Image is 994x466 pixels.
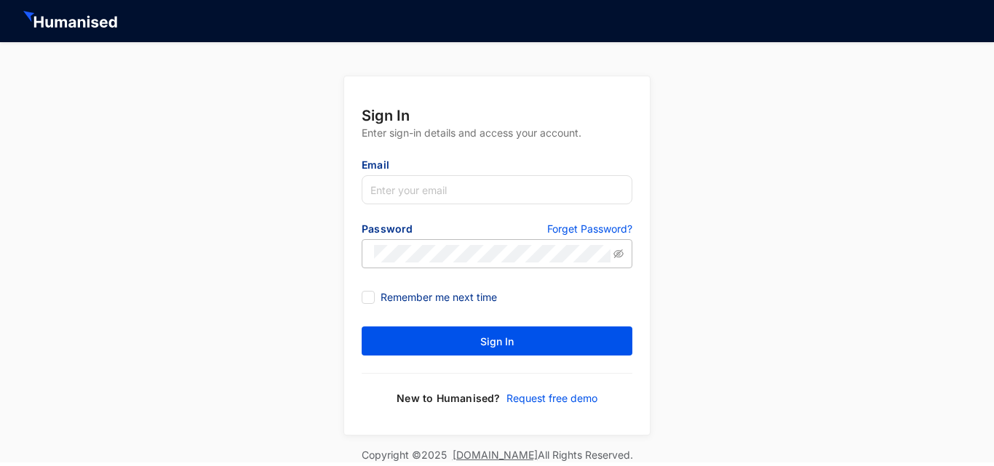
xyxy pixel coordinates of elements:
[480,334,514,349] span: Sign In
[362,175,632,204] input: Enter your email
[501,391,597,406] a: Request free demo
[547,222,632,239] a: Forget Password?
[362,222,497,239] p: Password
[362,158,632,175] p: Email
[453,449,538,461] a: [DOMAIN_NAME]
[362,326,632,355] button: Sign In
[613,249,624,259] span: eye-invisible
[362,126,632,158] p: Enter sign-in details and access your account.
[362,448,633,462] p: Copyright © 2025 All Rights Reserved.
[23,11,120,31] img: HeaderHumanisedNameIcon.51e74e20af0cdc04d39a069d6394d6d9.svg
[397,391,500,406] p: New to Humanised?
[362,105,632,126] p: Sign In
[375,289,503,305] span: Remember me next time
